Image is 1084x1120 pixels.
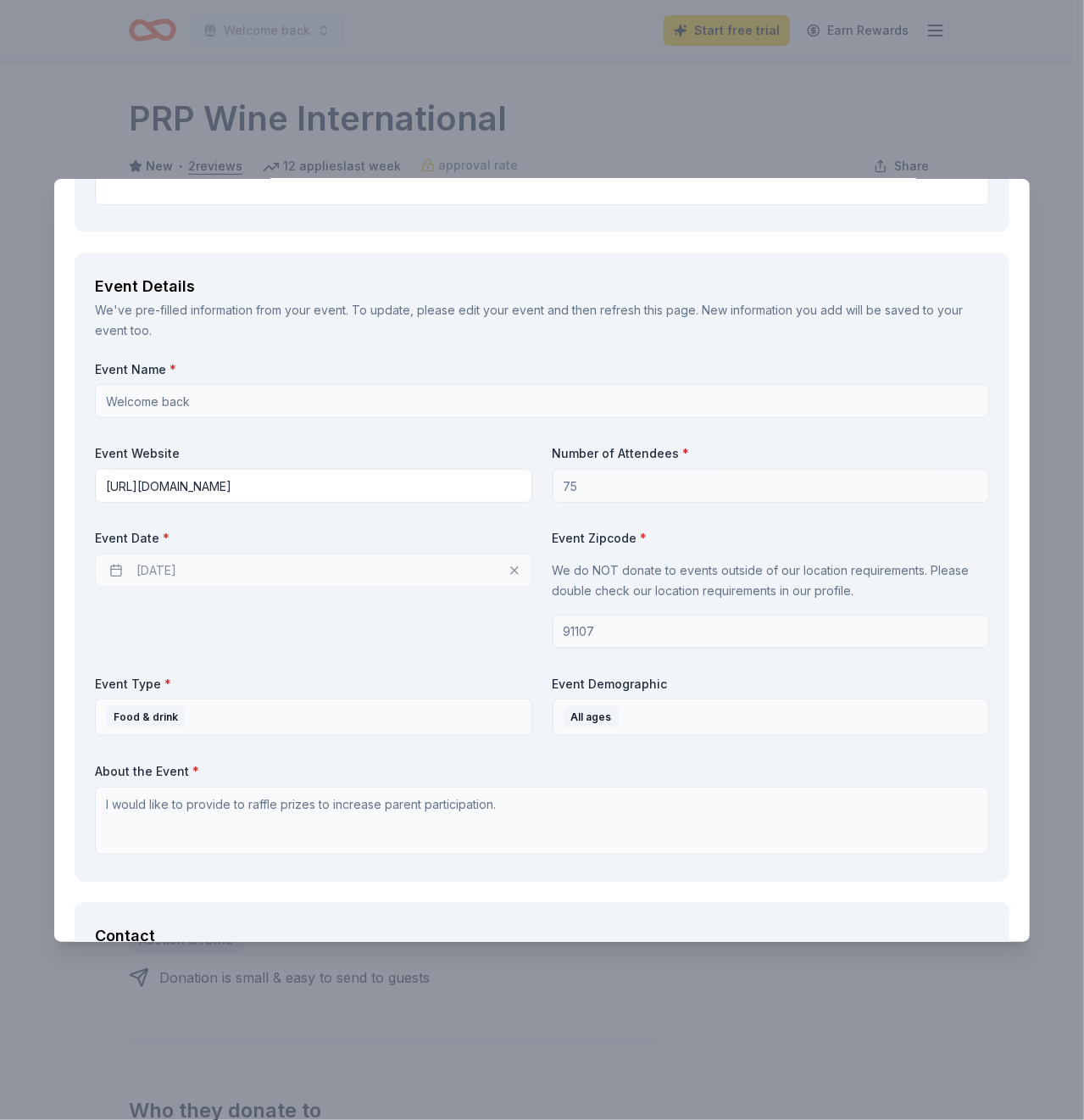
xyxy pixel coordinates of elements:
label: About the Event [95,763,989,780]
div: All ages [564,706,620,728]
label: Event Website [95,445,532,462]
label: Event Type [95,676,532,693]
label: Number of Attendees [553,445,990,462]
button: Food & drink [95,699,532,736]
p: We do NOT donate to events outside of our location requirements. Please double check our location... [553,560,990,601]
label: Event Zipcode [553,530,990,547]
textarea: I would like to provide to raffle prizes to increase parent participation. [95,787,989,855]
label: Event Demographic [553,676,990,693]
div: Contact [95,922,989,950]
div: Event Details [95,273,989,300]
button: All ages [553,699,990,736]
div: We've pre-filled information from your event. To update, please edit your event and then refresh ... [95,300,989,341]
div: Food & drink [106,706,186,728]
label: Event Date [95,530,532,547]
label: Event Name [95,361,989,378]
